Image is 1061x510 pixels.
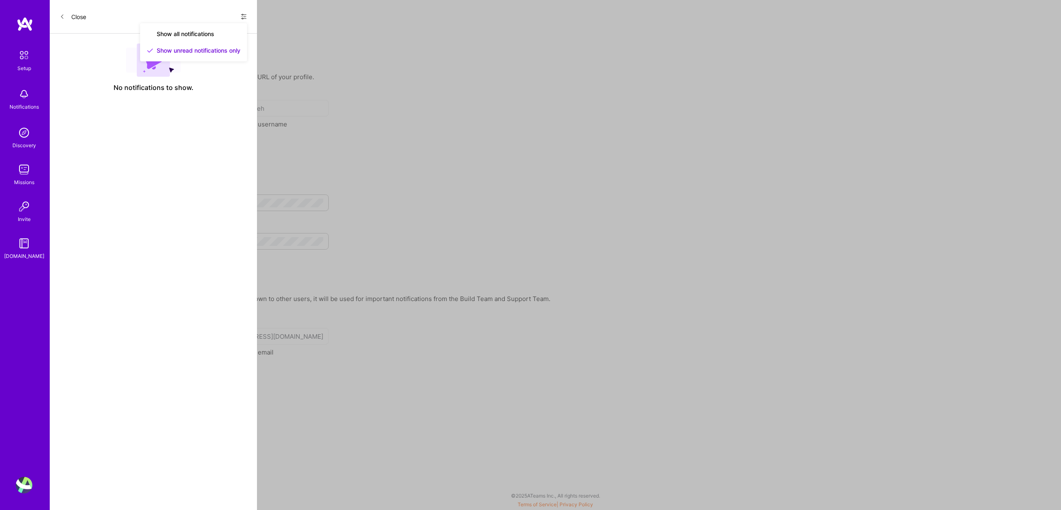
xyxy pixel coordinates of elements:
[157,30,214,38] span: Show all notifications
[17,64,31,73] div: Setup
[15,46,33,64] img: setup
[14,477,34,493] a: User Avatar
[16,198,32,215] img: Invite
[16,477,32,493] img: User Avatar
[4,252,44,260] div: [DOMAIN_NAME]
[16,124,32,141] img: discovery
[16,235,32,252] img: guide book
[17,17,33,32] img: logo
[157,46,240,55] span: Show unread notifications only
[12,141,36,150] div: Discovery
[18,215,31,223] div: Invite
[16,161,32,178] img: teamwork
[14,178,34,187] div: Missions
